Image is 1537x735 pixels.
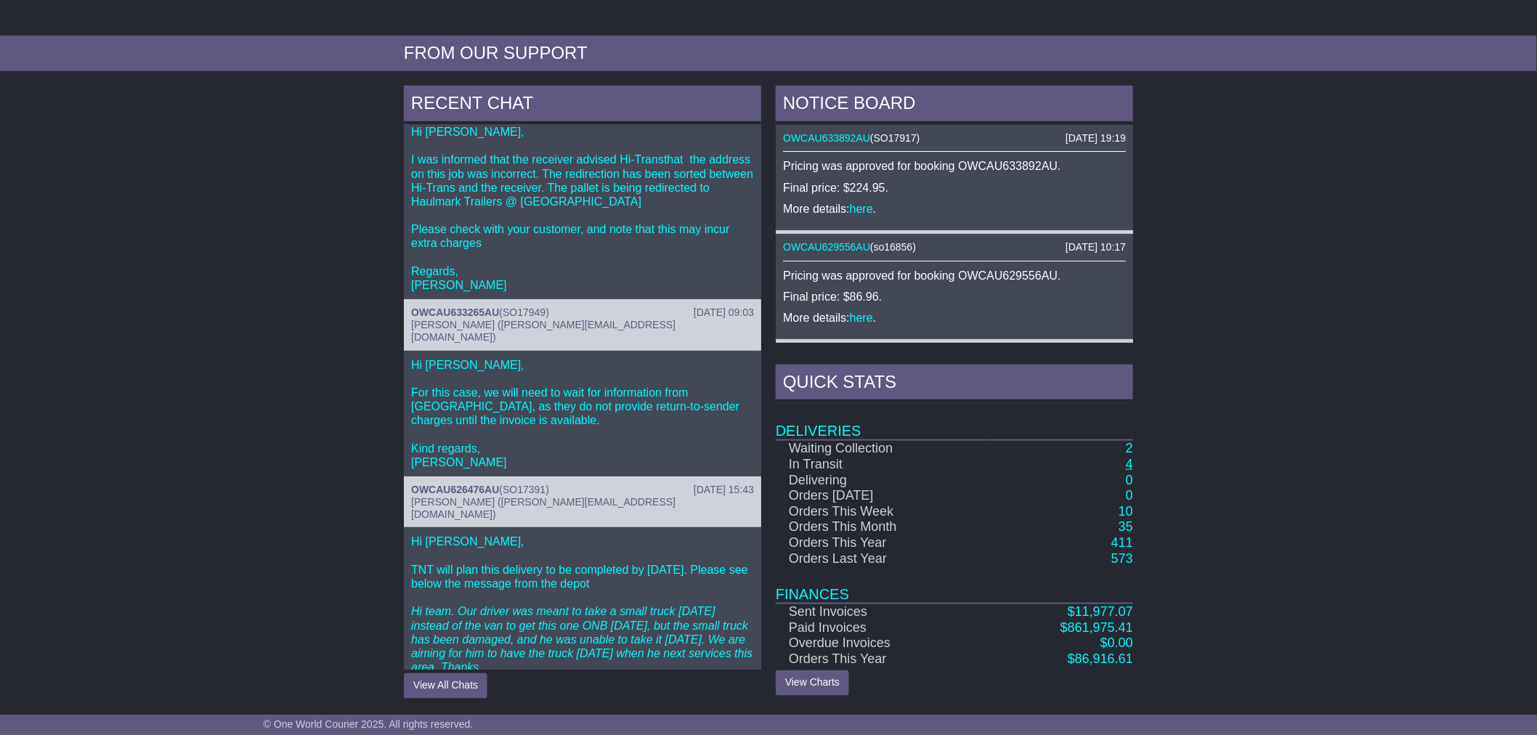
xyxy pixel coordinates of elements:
[776,504,985,520] td: Orders This Week
[776,473,985,489] td: Delivering
[783,241,1126,253] div: ( )
[411,484,499,495] a: OWCAU626476AU
[783,159,1126,173] p: Pricing was approved for booking OWCAU633892AU.
[783,202,1126,216] p: More details: .
[783,290,1126,304] p: Final price: $86.96.
[783,132,870,144] a: OWCAU633892AU
[1119,519,1133,534] a: 35
[776,86,1133,125] div: NOTICE BOARD
[783,181,1126,195] p: Final price: $224.95.
[411,535,754,715] p: Hi [PERSON_NAME], TNT will plan this delivery to be completed by [DATE]. Please see below the mes...
[1068,651,1133,666] a: $86,916.61
[503,484,546,495] span: SO17391
[1061,620,1133,635] a: $861,975.41
[850,203,873,215] a: here
[1068,620,1133,635] span: 861,975.41
[1066,241,1126,253] div: [DATE] 10:17
[874,132,917,144] span: SO17917
[411,319,676,343] span: [PERSON_NAME] ([PERSON_NAME][EMAIL_ADDRESS][DOMAIN_NAME])
[776,457,985,473] td: In Transit
[776,403,1133,440] td: Deliveries
[776,604,985,620] td: Sent Invoices
[503,306,546,318] span: SO17949
[1075,604,1133,619] span: 11,977.07
[404,43,1133,64] div: FROM OUR SUPPORT
[411,484,754,496] div: ( )
[1068,604,1133,619] a: $11,977.07
[776,440,985,457] td: Waiting Collection
[411,605,753,673] em: Hi team. Our driver was meant to take a small truck [DATE] instead of the van to get this one ONB...
[783,241,870,253] a: OWCAU629556AU
[1108,635,1133,650] span: 0.00
[411,358,754,470] p: Hi [PERSON_NAME], For this case, we will need to wait for information from [GEOGRAPHIC_DATA], as ...
[1126,473,1133,487] a: 0
[776,488,985,504] td: Orders [DATE]
[694,484,754,496] div: [DATE] 15:43
[1111,535,1133,550] a: 411
[264,718,474,730] span: © One World Courier 2025. All rights reserved.
[850,312,873,324] a: here
[1126,488,1133,503] a: 0
[1119,504,1133,519] a: 10
[404,673,487,699] button: View All Chats
[776,567,1133,604] td: Finances
[776,651,985,667] td: Orders This Year
[1111,551,1133,566] a: 573
[404,86,761,125] div: RECENT CHAT
[776,519,985,535] td: Orders This Month
[776,670,849,696] a: View Charts
[1075,651,1133,666] span: 86,916.61
[874,241,913,253] span: so16856
[783,269,1126,283] p: Pricing was approved for booking OWCAU629556AU.
[783,132,1126,145] div: ( )
[1066,132,1126,145] div: [DATE] 19:19
[776,535,985,551] td: Orders This Year
[776,620,985,636] td: Paid Invoices
[776,551,985,567] td: Orders Last Year
[411,306,499,318] a: OWCAU633265AU
[776,365,1133,404] div: Quick Stats
[411,125,754,292] p: Hi [PERSON_NAME], I was informed that the receiver advised Hi-Transthat the address on this job w...
[411,306,754,319] div: ( )
[694,306,754,319] div: [DATE] 09:03
[783,311,1126,325] p: More details: .
[1126,457,1133,471] a: 4
[1126,441,1133,455] a: 2
[411,496,676,520] span: [PERSON_NAME] ([PERSON_NAME][EMAIL_ADDRESS][DOMAIN_NAME])
[776,635,985,651] td: Overdue Invoices
[1100,635,1133,650] a: $0.00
